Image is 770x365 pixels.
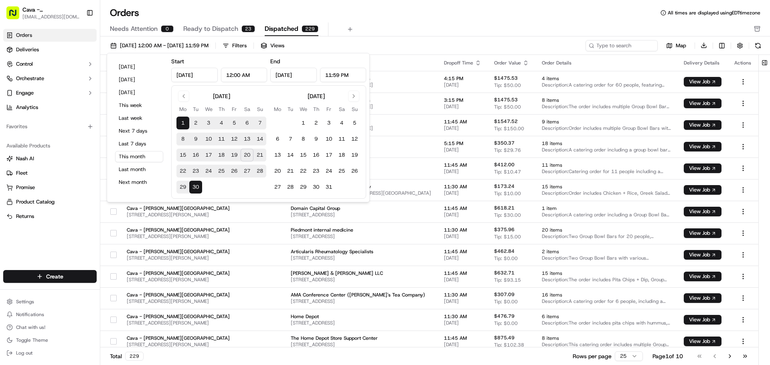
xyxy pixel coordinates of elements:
span: Cava - [PERSON_NAME][GEOGRAPHIC_DATA] [127,227,230,233]
button: Cava - [PERSON_NAME][GEOGRAPHIC_DATA][EMAIL_ADDRESS][DOMAIN_NAME] [3,3,83,22]
span: Orchestrate [16,75,44,82]
button: Next month [115,177,163,188]
div: Filters [232,42,247,49]
th: Monday [176,105,189,113]
button: 30 [189,181,202,194]
img: Klarizel Pensader [8,138,21,151]
span: API Documentation [76,179,129,187]
button: [DATE] [115,74,163,85]
button: 3 [202,117,215,129]
span: $375.96 [494,226,515,233]
button: 23 [189,165,202,177]
span: Map [676,42,686,49]
button: Nash AI [3,152,97,165]
a: View Job [684,273,721,280]
button: 5 [228,117,241,129]
span: Tip: $15.00 [494,234,521,240]
span: 4 items [542,75,671,82]
span: 11:45 AM [444,205,481,212]
a: Returns [6,213,93,220]
span: [STREET_ADDRESS][PERSON_NAME] [127,298,230,305]
span: 2 items [542,248,671,255]
span: [DATE] [444,255,481,261]
button: Last week [115,113,163,124]
th: Thursday [310,105,322,113]
a: View Job [684,295,721,301]
div: Past conversations [8,104,54,111]
th: Friday [322,105,335,113]
span: [DATE] [444,103,481,110]
button: 14 [284,149,297,161]
span: Tip: $150.00 [494,125,524,132]
img: 1736555255976-a54dd68f-1ca7-489b-9aae-adbdc363a1c4 [16,146,22,153]
button: View Job [684,250,721,260]
span: $1475.53 [494,75,518,81]
button: Last month [115,164,163,175]
button: 1 [297,117,310,129]
div: We're available if you need us! [36,85,110,91]
span: Articularis Rheumatology Specialists [291,248,431,255]
img: 1736555255976-a54dd68f-1ca7-489b-9aae-adbdc363a1c4 [8,77,22,91]
button: 29 [297,181,310,194]
span: Description: The order includes multiple Group Bowl Bars with various proteins like grilled chick... [542,103,671,110]
button: Cava - [PERSON_NAME][GEOGRAPHIC_DATA] [22,6,80,14]
span: $618.21 [494,205,515,211]
span: [STREET_ADDRESS] [291,233,431,240]
button: 12 [348,133,361,145]
a: Orders [3,29,97,42]
div: [DATE] [213,92,230,100]
button: 5 [348,117,361,129]
span: Ready to Dispatch [183,24,238,34]
button: 2 [310,117,322,129]
span: Description: Order includes Chicken + Rice, Greek Salad, Grilled Chicken + Vegetables, Brownies, ... [542,190,671,196]
button: 26 [228,165,241,177]
span: Analytics [16,104,38,111]
span: All times are displayed using EDT timezone [668,10,760,16]
a: View Job [684,165,721,171]
span: Tip: $0.00 [494,255,518,262]
button: View Job [684,77,721,87]
span: Log out [16,350,32,356]
div: Favorites [3,120,97,133]
button: Product Catalog [3,196,97,208]
span: 18 items [542,140,671,147]
input: Type to search [586,40,658,51]
img: Nash [8,8,24,24]
button: 9 [189,133,202,145]
div: 23 [241,25,255,32]
span: Tip: $10.47 [494,169,521,175]
button: 1 [176,117,189,129]
button: Create [3,270,97,283]
span: 15 items [542,184,671,190]
th: Saturday [335,105,348,113]
span: Fleet [16,169,28,177]
button: 19 [348,149,361,161]
span: Notifications [16,311,44,318]
div: Actions [734,60,752,66]
button: Go to previous month [178,91,189,102]
button: Start new chat [136,79,146,89]
button: 17 [322,149,335,161]
button: 4 [335,117,348,129]
button: This month [115,151,163,162]
span: 20 items [542,227,671,233]
button: Engage [3,87,97,99]
span: 9 items [542,119,671,125]
span: [EMAIL_ADDRESS][DOMAIN_NAME] [22,14,80,20]
a: Powered byPylon [57,198,97,205]
span: Tip: $93.15 [494,277,521,283]
span: [DATE] [444,82,481,88]
button: 6 [241,117,253,129]
span: $462.84 [494,248,515,254]
span: 11:30 AM [444,184,481,190]
button: Returns [3,210,97,223]
button: See all [124,103,146,112]
span: Tip: $10.00 [494,190,521,197]
button: View Job [684,163,721,173]
a: View Job [684,100,721,107]
a: View Job [684,143,721,150]
span: Needs Attention [110,24,158,34]
button: 6 [271,133,284,145]
button: 29 [176,181,189,194]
